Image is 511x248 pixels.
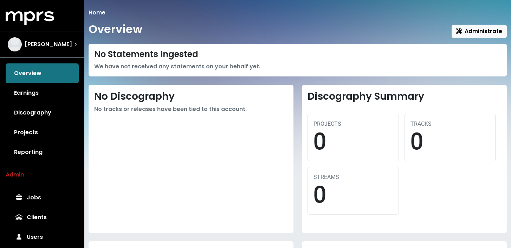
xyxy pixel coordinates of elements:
[89,8,507,17] nav: breadcrumb
[456,27,502,35] span: Administrate
[94,105,288,113] div: No tracks or releases have been tied to this account.
[313,120,393,128] div: PROJECTS
[6,123,79,142] a: Projects
[452,25,507,38] button: Administrate
[6,227,79,247] a: Users
[308,91,501,103] h2: Discography Summary
[25,40,72,49] span: [PERSON_NAME]
[89,8,105,17] li: Home
[6,142,79,162] a: Reporting
[6,83,79,103] a: Earnings
[6,207,79,227] a: Clients
[313,173,393,181] div: STREAMS
[410,128,490,155] div: 0
[8,37,22,51] img: The selected account / producer
[89,23,142,36] h1: Overview
[94,91,288,103] h2: No Discography
[6,103,79,123] a: Discography
[94,49,501,60] div: No Statements Ingested
[6,188,79,207] a: Jobs
[410,120,490,128] div: TRACKS
[313,128,393,155] div: 0
[6,14,54,22] a: mprs logo
[94,62,501,71] div: We have not received any statements on your behalf yet.
[313,181,393,209] div: 0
